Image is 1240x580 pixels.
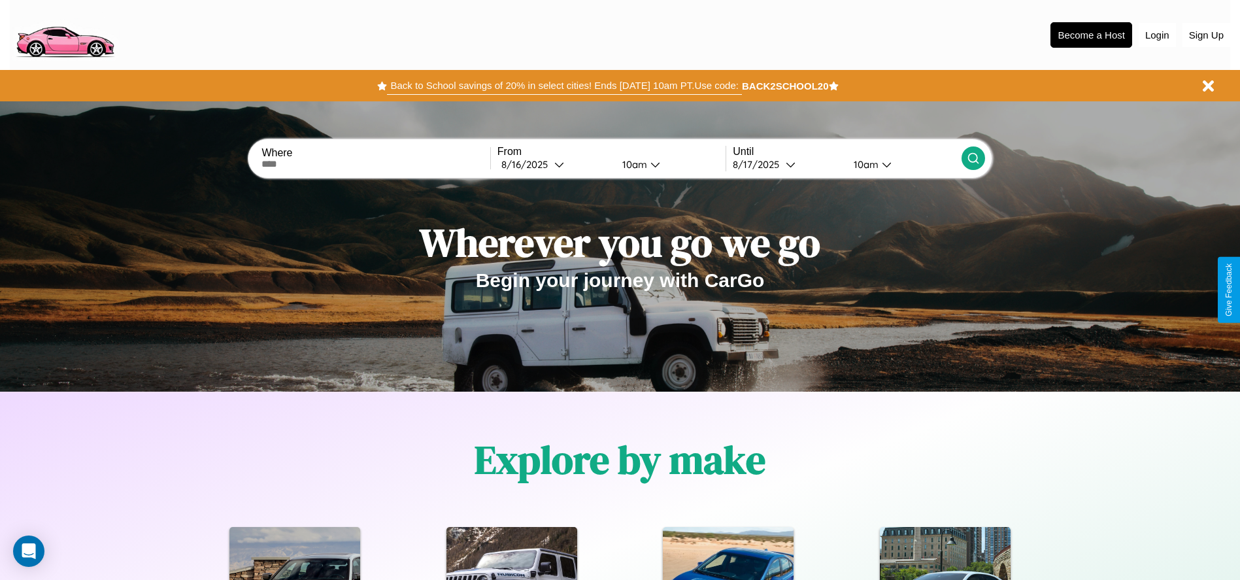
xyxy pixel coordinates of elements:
[501,158,554,171] div: 8 / 16 / 2025
[733,158,786,171] div: 8 / 17 / 2025
[843,158,962,171] button: 10am
[612,158,726,171] button: 10am
[13,536,44,567] div: Open Intercom Messenger
[475,433,765,486] h1: Explore by make
[616,158,650,171] div: 10am
[847,158,882,171] div: 10am
[497,158,612,171] button: 8/16/2025
[1139,23,1176,47] button: Login
[387,77,741,95] button: Back to School savings of 20% in select cities! Ends [DATE] 10am PT.Use code:
[733,146,961,158] label: Until
[1182,23,1230,47] button: Sign Up
[1050,22,1132,48] button: Become a Host
[1224,264,1233,316] div: Give Feedback
[497,146,726,158] label: From
[742,80,829,92] b: BACK2SCHOOL20
[261,147,490,159] label: Where
[10,7,120,61] img: logo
